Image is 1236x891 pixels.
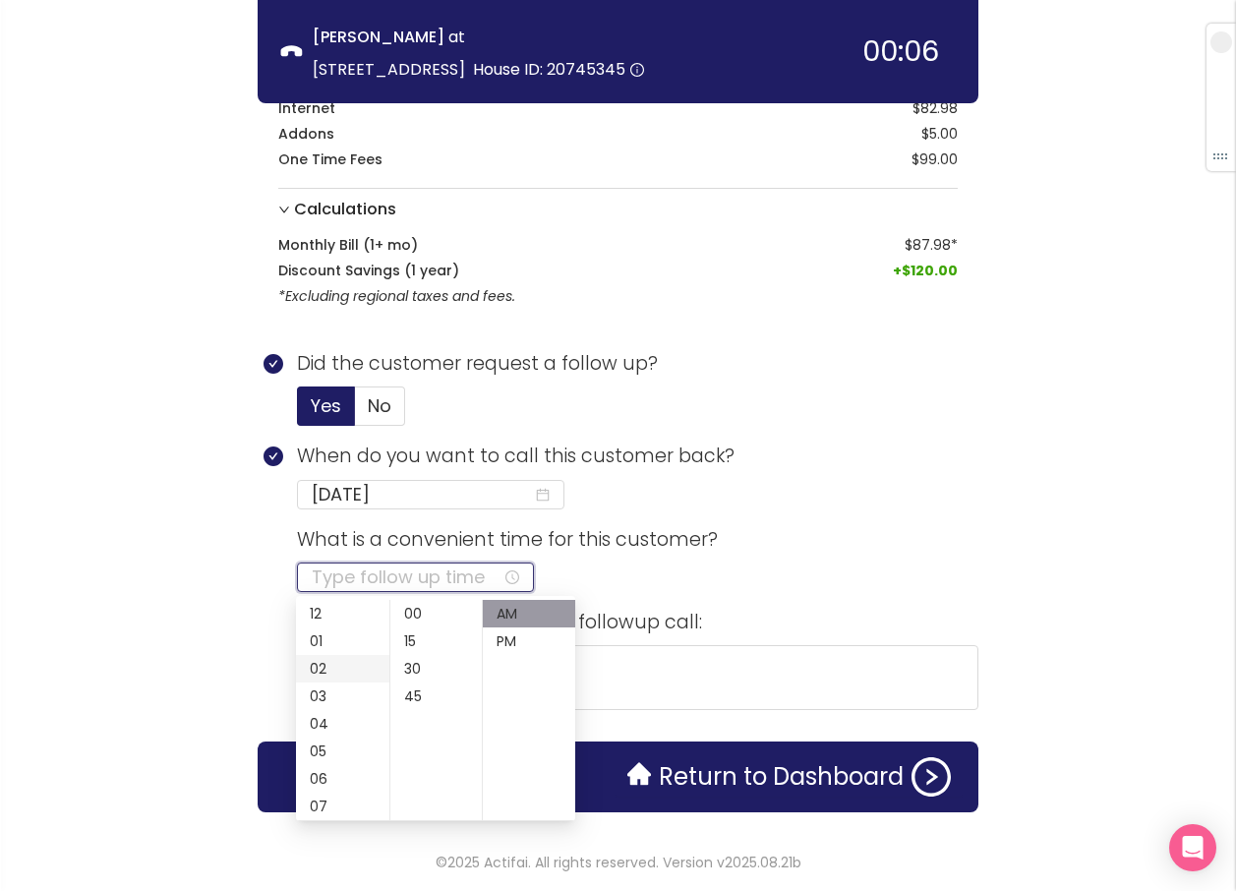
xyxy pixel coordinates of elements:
span: $87.98 [905,234,951,256]
input: 09/04/2025 [312,481,533,508]
span: No [368,393,391,418]
div: 07 [296,793,389,820]
p: When do you want to call this customer back? [297,442,978,471]
div: 03 [296,683,389,710]
span: $120.00 [893,260,958,281]
p: Please add notes for the next followup call: [297,608,978,637]
strong: Discount Savings (1 year) [278,260,459,281]
div: 06 [296,765,389,793]
div: 45 [390,683,483,710]
p: What is a convenient time for this customer? [297,525,978,555]
strong: Internet [278,97,335,119]
div: Open Intercom Messenger [1169,824,1216,871]
strong: Calculations [294,197,396,222]
span: $5.00 [921,123,958,145]
strong: Addons [278,123,334,145]
span: phone [281,42,302,63]
div: 05 [296,738,389,765]
div: 12 [296,600,389,627]
div: 01 [296,627,389,655]
div: Calculations [278,189,958,230]
span: Yes [311,393,341,418]
div: 30 [390,655,483,683]
span: at [STREET_ADDRESS] [313,26,465,81]
div: 04 [296,710,389,738]
strong: One Time Fees [278,148,383,170]
span: right [278,204,290,215]
span: $99.00 [912,148,958,170]
em: *Excluding regional taxes and fees. [278,286,515,306]
span: House ID: 20745345 [473,58,625,81]
div: 00 [390,600,483,627]
span: check-circle [264,446,283,466]
p: Did the customer request a follow up? [297,349,978,379]
input: Type follow up time [312,564,502,591]
span: $82.98 [912,97,958,119]
div: 15 [390,627,483,655]
strong: Monthly Bill (1+ mo) [278,234,418,256]
div: 00:06 [862,37,939,66]
div: AM [483,600,575,627]
div: 02 [296,655,389,683]
span: check-circle [264,354,283,374]
div: PM [483,627,575,655]
strong: [PERSON_NAME] [313,26,444,48]
button: Return to Dashboard [616,757,963,797]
